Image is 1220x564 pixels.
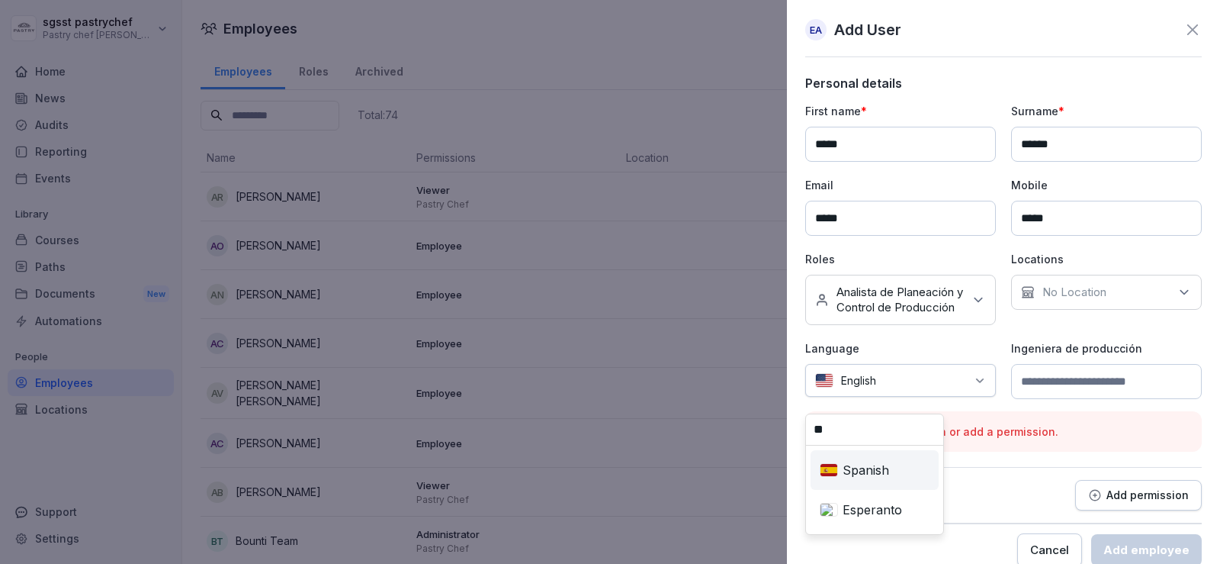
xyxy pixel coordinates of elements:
[814,493,936,527] div: Esperanto
[805,103,996,119] p: First name
[1011,103,1202,119] p: Surname
[1075,480,1202,511] button: Add permission
[805,19,827,40] div: EA
[814,453,936,487] div: Spanish
[805,340,996,356] p: Language
[1011,251,1202,267] p: Locations
[834,18,901,41] p: Add User
[805,251,996,267] p: Roles
[805,177,996,193] p: Email
[1103,542,1189,559] div: Add employee
[1106,489,1189,501] p: Add permission
[1042,285,1106,300] p: No Location
[805,76,1202,91] p: Personal details
[817,424,1189,440] p: Please select a location or add a permission.
[1011,340,1202,356] p: Ingeniera de producción
[820,463,838,478] img: es.svg
[1011,177,1202,193] p: Mobile
[805,364,996,397] div: English
[1030,542,1069,559] div: Cancel
[836,285,963,315] p: Analista de Planeación y Control de Producción
[815,373,833,388] img: us.svg
[820,503,838,517] img: 001.svg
